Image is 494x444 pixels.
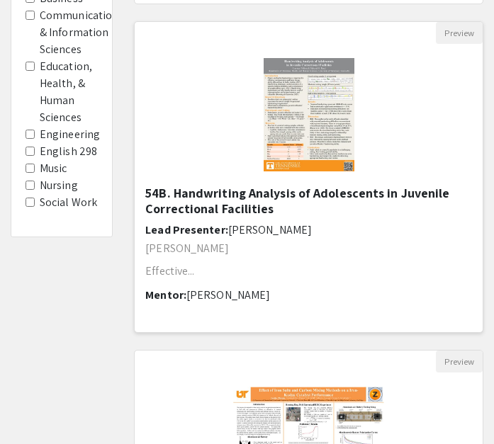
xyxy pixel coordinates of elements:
[145,186,472,216] h5: 54B. Handwriting Analysis of Adolescents in Juvenile Correctional Facilities
[40,194,97,211] label: Social Work
[249,44,369,186] img: <p>54B. <span style="color: rgb(0, 0, 0);">Handwriting Analysis of Adolescents in Juvenile Correc...
[436,351,483,372] button: Preview
[145,223,472,237] h6: Lead Presenter:
[40,160,67,177] label: Music
[40,58,98,126] label: Education, Health, & Human Sciences
[145,243,472,254] p: [PERSON_NAME]
[40,126,100,143] label: Engineering
[40,143,97,160] label: English 298
[134,21,483,333] div: Open Presentation <p>54B. <span style="color: rgb(0, 0, 0);">Handwriting Analysis of Adolescents ...
[40,177,78,194] label: Nursing
[436,22,483,44] button: Preview
[11,380,60,433] iframe: Chat
[145,288,186,302] span: Mentor:
[228,222,312,237] span: [PERSON_NAME]
[186,288,270,302] span: [PERSON_NAME]
[40,7,118,58] label: Communication & Information Sciences
[145,266,472,277] p: Effective...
